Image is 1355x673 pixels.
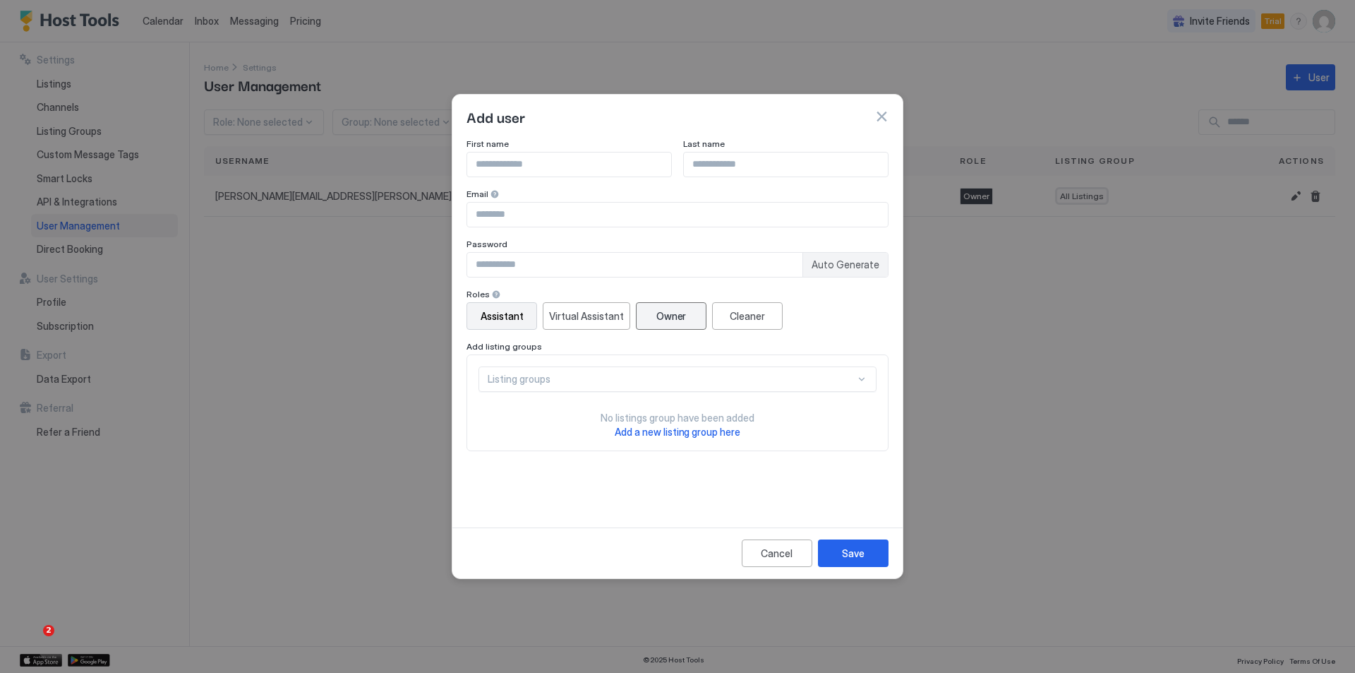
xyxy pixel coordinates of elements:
span: Email [466,189,488,199]
iframe: Intercom live chat [14,625,48,659]
input: Input Field [467,153,671,177]
span: 2 [43,625,54,636]
div: Save [842,546,865,561]
input: Input Field [467,203,888,227]
input: Input Field [467,253,802,277]
input: Input Field [684,153,888,177]
div: Cancel [761,546,793,561]
span: Add a new listing group here [615,426,741,438]
button: Owner [636,302,706,330]
div: Owner [656,309,687,323]
button: Save [818,540,889,567]
div: Listing groups [488,373,855,386]
button: Cancel [742,540,812,567]
span: Add user [466,106,525,127]
div: Virtual Assistant [549,309,624,323]
div: Cleaner [730,309,765,323]
span: Roles [466,289,490,299]
span: Last name [683,138,725,149]
span: No listings group have been added [601,412,754,424]
span: First name [466,138,509,149]
button: Virtual Assistant [543,302,630,330]
button: Cleaner [712,302,783,330]
span: Add listing groups [466,341,542,352]
button: Assistant [466,302,537,330]
span: Password [466,239,507,249]
span: Auto Generate [812,259,879,271]
a: Add a new listing group here [615,424,741,439]
div: Assistant [481,309,524,323]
